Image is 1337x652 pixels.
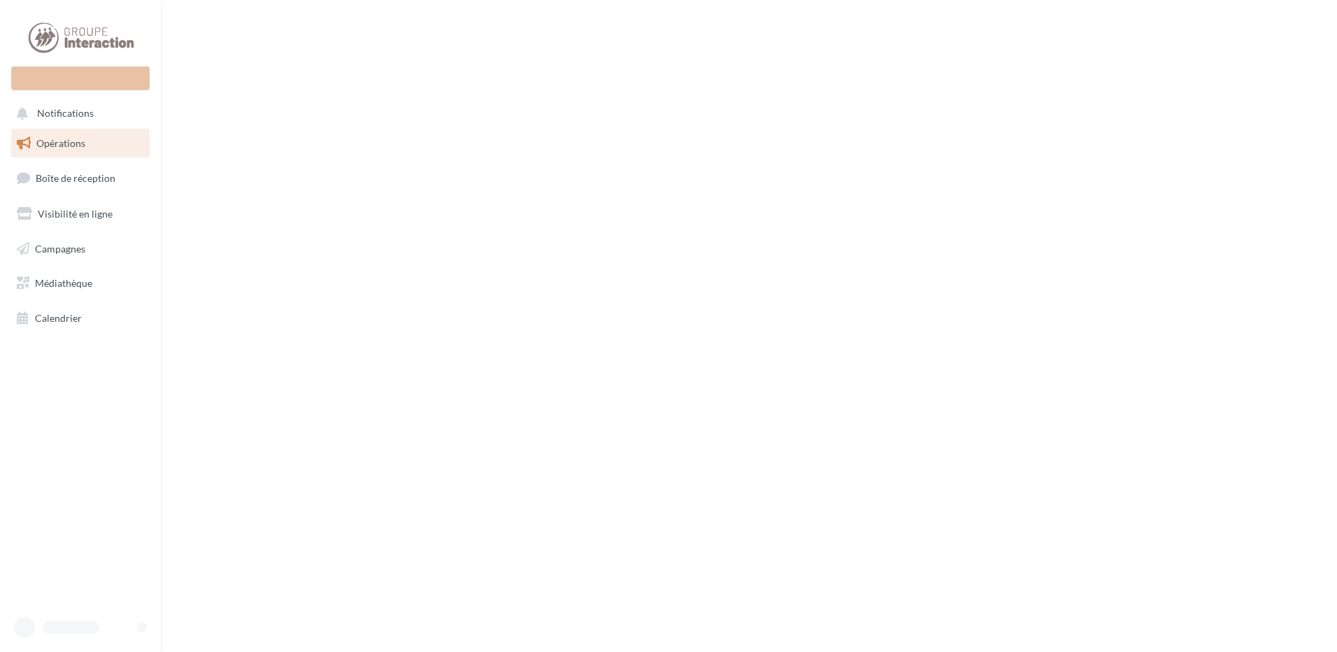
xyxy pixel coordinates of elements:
[35,312,82,324] span: Calendrier
[8,304,152,333] a: Calendrier
[37,108,94,120] span: Notifications
[38,208,113,220] span: Visibilité en ligne
[36,137,85,149] span: Opérations
[35,242,85,254] span: Campagnes
[8,234,152,264] a: Campagnes
[11,66,150,90] div: Nouvelle campagne
[8,163,152,193] a: Boîte de réception
[35,277,92,289] span: Médiathèque
[8,129,152,158] a: Opérations
[8,199,152,229] a: Visibilité en ligne
[8,269,152,298] a: Médiathèque
[36,172,115,184] span: Boîte de réception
